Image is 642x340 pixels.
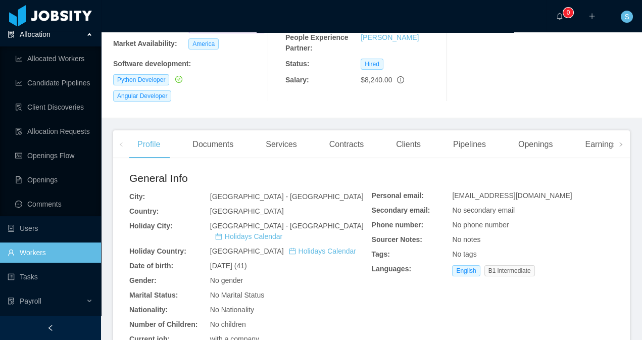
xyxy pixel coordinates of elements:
[175,76,182,83] i: icon: check-circle
[510,130,561,159] div: Openings
[129,320,197,328] b: Number of Children:
[129,207,159,215] b: Country:
[397,76,404,83] span: info-circle
[15,97,93,117] a: icon: file-searchClient Discoveries
[129,170,372,186] h2: General Info
[372,206,430,214] b: Secondary email:
[8,242,93,263] a: icon: userWorkers
[129,130,168,159] div: Profile
[289,248,296,255] i: icon: calendar
[372,250,390,258] b: Tags:
[15,48,93,69] a: icon: line-chartAllocated Workers
[372,221,424,229] b: Phone number:
[452,191,572,200] span: [EMAIL_ADDRESS][DOMAIN_NAME]
[15,194,93,214] a: icon: messageComments
[210,207,284,215] span: [GEOGRAPHIC_DATA]
[8,31,15,38] i: icon: solution
[173,75,182,83] a: icon: check-circle
[210,320,246,328] span: No children
[388,130,429,159] div: Clients
[452,235,480,244] span: No notes
[20,297,41,305] span: Payroll
[285,60,309,68] b: Status:
[321,130,372,159] div: Contracts
[15,145,93,166] a: icon: idcardOpenings Flow
[129,192,145,201] b: City:
[210,192,364,201] span: [GEOGRAPHIC_DATA] - [GEOGRAPHIC_DATA]
[372,265,412,273] b: Languages:
[452,221,509,229] span: No phone number
[452,265,480,276] span: English
[484,265,535,276] span: B1 intermediate
[361,76,392,84] span: $8,240.00
[113,90,171,102] span: Angular Developer
[210,291,264,299] span: No Marital Status
[129,247,186,255] b: Holiday Country:
[210,222,364,240] span: [GEOGRAPHIC_DATA] - [GEOGRAPHIC_DATA]
[15,170,93,190] a: icon: file-textOpenings
[210,262,247,270] span: [DATE] (41)
[618,142,623,147] i: icon: right
[289,247,356,255] a: icon: calendarHolidays Calendar
[113,60,191,68] b: Software development :
[129,291,178,299] b: Marital Status:
[563,8,573,18] sup: 0
[215,232,282,240] a: icon: calendarHolidays Calendar
[129,306,168,314] b: Nationality:
[8,267,93,287] a: icon: profileTasks
[210,276,243,284] span: No gender
[215,233,222,240] i: icon: calendar
[20,30,51,38] span: Allocation
[372,191,424,200] b: Personal email:
[452,249,614,260] div: No tags
[258,130,305,159] div: Services
[8,218,93,238] a: icon: robotUsers
[184,130,241,159] div: Documents
[210,306,254,314] span: No Nationality
[445,130,494,159] div: Pipelines
[372,235,422,244] b: Sourcer Notes:
[8,298,15,305] i: icon: file-protect
[129,222,173,230] b: Holiday City:
[361,59,383,70] span: Hired
[452,206,515,214] span: No secondary email
[188,38,219,50] span: America
[129,276,157,284] b: Gender:
[15,73,93,93] a: icon: line-chartCandidate Pipelines
[285,76,309,84] b: Salary:
[113,74,169,85] span: Python Developer
[129,262,173,270] b: Date of birth:
[15,121,93,141] a: icon: file-doneAllocation Requests
[119,142,124,147] i: icon: left
[113,39,177,47] b: Market Availability:
[210,247,356,255] span: [GEOGRAPHIC_DATA]
[285,33,349,52] b: People Experience Partner:
[556,13,563,20] i: icon: bell
[361,33,419,41] a: [PERSON_NAME]
[588,13,596,20] i: icon: plus
[624,11,629,23] span: S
